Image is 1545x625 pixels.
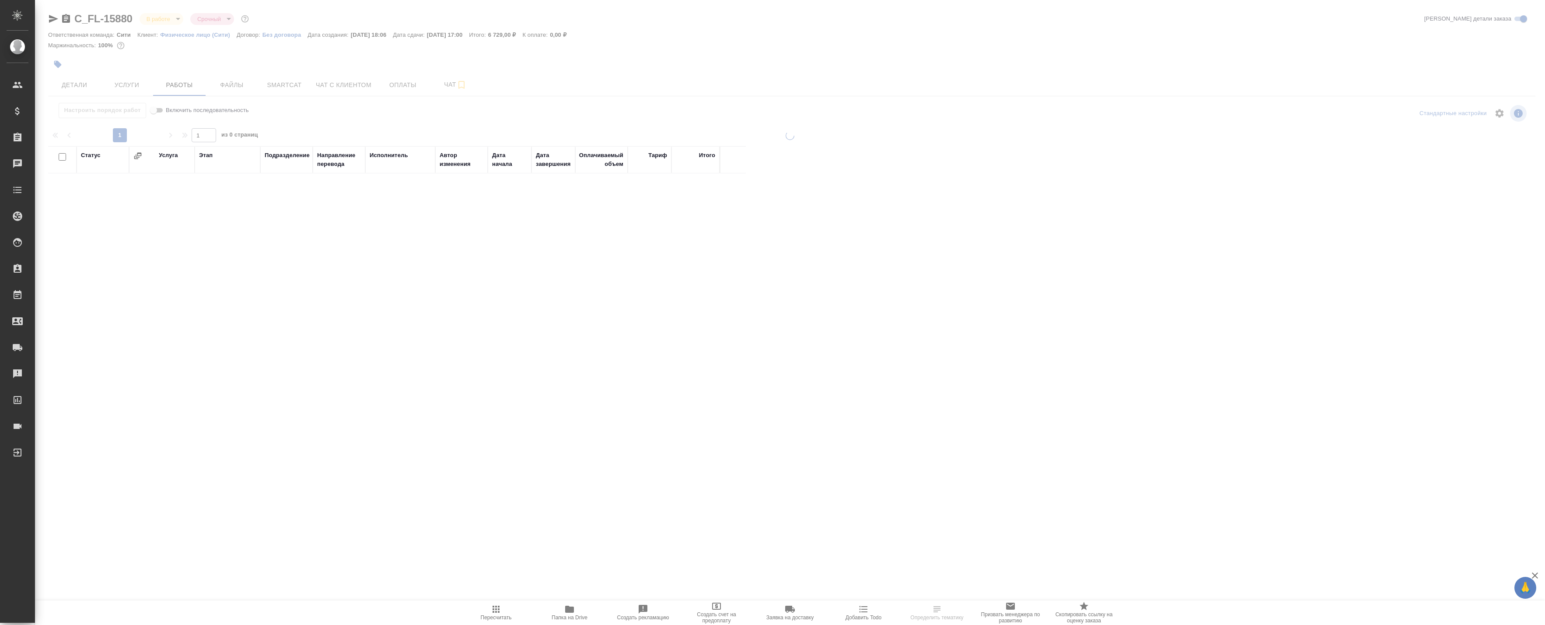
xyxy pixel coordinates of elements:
div: Автор изменения [440,151,483,169]
div: Дата начала [492,151,527,169]
button: 🙏 [1514,577,1536,599]
div: Направление перевода [317,151,361,169]
div: Итого [699,151,715,160]
div: Оплачиваемый объем [579,151,623,169]
button: Сгруппировать [133,151,142,160]
div: Тариф [648,151,667,160]
div: Статус [81,151,101,160]
div: Услуга [159,151,178,160]
div: Подразделение [265,151,310,160]
div: Исполнитель [370,151,408,160]
div: Дата завершения [536,151,571,169]
span: 🙏 [1518,579,1533,597]
div: Этап [199,151,213,160]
